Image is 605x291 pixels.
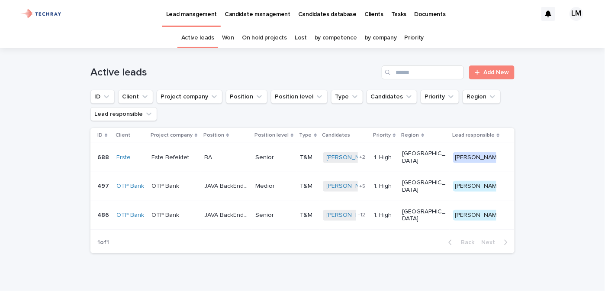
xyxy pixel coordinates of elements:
[97,131,103,140] p: ID
[151,131,193,140] p: Project company
[360,155,366,160] span: + 2
[299,131,312,140] p: Type
[203,131,224,140] p: Position
[17,5,65,23] img: xG6Muz3VQV2JDbePcW7p
[151,152,196,161] p: Este Befektetési Zrt.
[374,183,395,190] p: 1. High
[254,131,289,140] p: Position level
[331,90,363,104] button: Type
[157,90,222,104] button: Project company
[271,90,328,104] button: Position level
[300,212,316,219] p: T&M
[402,208,446,223] p: [GEOGRAPHIC_DATA]
[453,210,504,221] div: [PERSON_NAME]
[322,131,351,140] p: Candidates
[453,152,504,163] div: [PERSON_NAME]
[315,28,357,48] a: by competence
[373,131,391,140] p: Priority
[118,90,153,104] button: Client
[452,131,495,140] p: Lead responsible
[365,28,397,48] a: by company
[421,90,459,104] button: Priority
[374,212,395,219] p: 1. High
[204,181,249,190] p: JAVA BackEnd fejlesztő medior
[151,181,181,190] p: OTP Bank
[358,213,366,218] span: + 12
[405,28,424,48] a: Priority
[116,212,144,219] a: OTP Bank
[226,90,267,104] button: Position
[453,181,504,192] div: [PERSON_NAME]
[204,152,214,161] p: BA
[374,154,395,161] p: 1. High
[483,69,509,75] span: Add New
[90,232,116,253] p: 1 of 1
[327,212,374,219] a: [PERSON_NAME]
[327,154,374,161] a: [PERSON_NAME]
[295,28,307,48] a: Lost
[441,239,478,246] button: Back
[327,183,383,190] a: [PERSON_NAME] (2)
[255,212,293,219] p: Senior
[402,131,419,140] p: Region
[478,239,515,246] button: Next
[90,172,515,201] tr: 497497 OTP Bank OTP BankOTP Bank JAVA BackEnd fejlesztő mediorJAVA BackEnd fejlesztő medior Medio...
[300,183,316,190] p: T&M
[570,7,583,21] div: LM
[463,90,501,104] button: Region
[222,28,234,48] a: Won
[116,131,130,140] p: Client
[204,210,249,219] p: JAVA BackEnd senior
[90,66,378,79] h1: Active leads
[242,28,287,48] a: On hold projects
[255,154,293,161] p: Senior
[382,65,464,79] input: Search
[97,181,111,190] p: 497
[97,210,111,219] p: 486
[300,154,316,161] p: T&M
[360,184,366,189] span: + 5
[116,154,131,161] a: Erste
[469,65,515,79] a: Add New
[97,152,111,161] p: 688
[367,90,417,104] button: Candidates
[456,239,474,245] span: Back
[481,239,500,245] span: Next
[151,210,181,219] p: OTP Bank
[402,150,446,165] p: [GEOGRAPHIC_DATA]
[90,90,115,104] button: ID
[90,143,515,172] tr: 688688 Erste Este Befektetési Zrt.Este Befektetési Zrt. BABA SeniorT&M[PERSON_NAME] +21. High[GEO...
[181,28,214,48] a: Active leads
[90,201,515,230] tr: 486486 OTP Bank OTP BankOTP Bank JAVA BackEnd seniorJAVA BackEnd senior SeniorT&M[PERSON_NAME] +1...
[402,179,446,194] p: [GEOGRAPHIC_DATA]
[255,183,293,190] p: Medior
[116,183,144,190] a: OTP Bank
[90,107,157,121] button: Lead responsible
